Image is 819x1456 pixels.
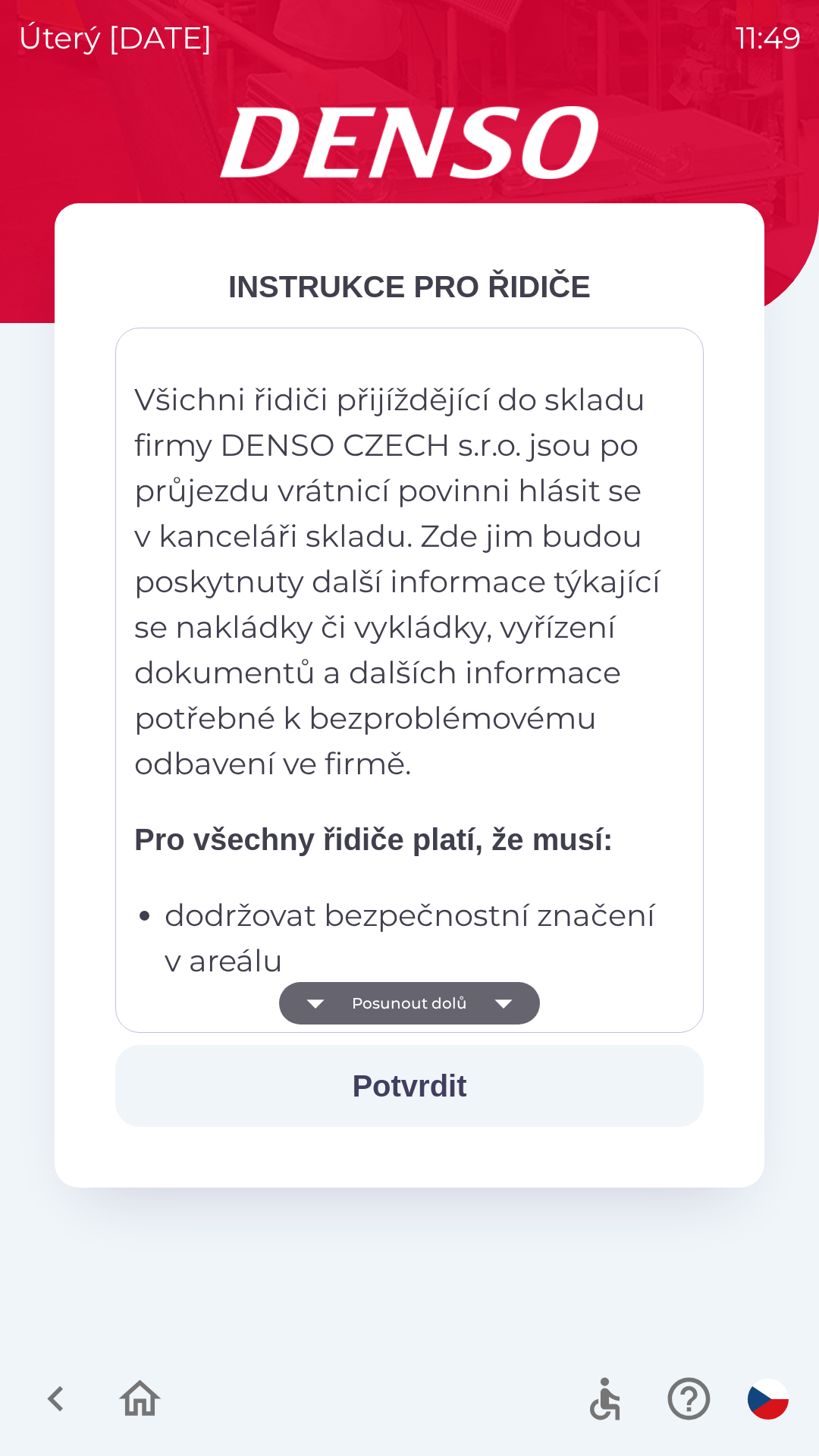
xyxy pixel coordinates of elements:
p: úterý [DATE] [18,15,212,61]
p: Všichni řidiči přijíždějící do skladu firmy DENSO CZECH s.r.o. jsou po průjezdu vrátnicí povinni ... [134,377,664,786]
button: Posunout dolů [279,982,540,1025]
img: Logo [55,106,764,179]
p: dodržovat bezpečnostní značení v areálu [165,893,664,984]
div: INSTRUKCE PRO ŘIDIČE [115,264,704,309]
p: 11:49 [736,15,801,61]
img: cs flag [748,1379,789,1420]
strong: Pro všechny řidiče platí, že musí: [134,823,613,856]
button: Potvrdit [115,1045,704,1127]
